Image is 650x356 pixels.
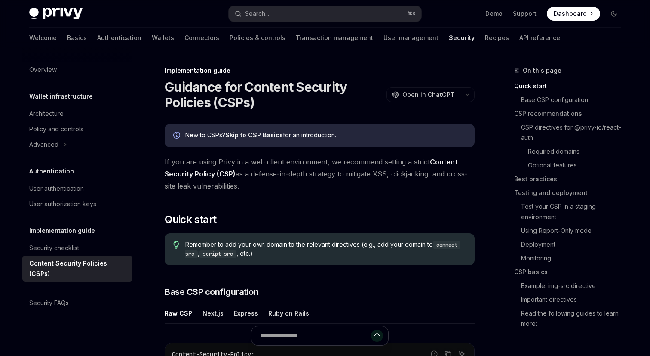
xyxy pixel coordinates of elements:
[514,224,628,238] a: Using Report-Only mode
[199,250,236,258] code: script-src
[296,28,373,48] a: Transaction management
[22,121,132,137] a: Policy and controls
[165,66,475,75] div: Implementation guide
[165,303,192,323] button: Raw CSP
[514,306,628,331] a: Read the following guides to learn more:
[29,298,69,308] div: Security FAQs
[383,28,438,48] a: User management
[514,145,628,158] a: Required domains
[449,28,475,48] a: Security
[513,9,537,18] a: Support
[514,121,628,145] a: CSP directives for @privy-io/react-auth
[514,79,628,93] a: Quick start
[386,87,460,102] button: Open in ChatGPT
[165,79,383,110] h1: Guidance for Content Security Policies (CSPs)
[173,241,179,249] svg: Tip
[22,106,132,121] a: Architecture
[22,137,132,152] button: Toggle Advanced section
[371,330,383,342] button: Send message
[245,9,269,19] div: Search...
[402,90,455,99] span: Open in ChatGPT
[184,28,219,48] a: Connectors
[185,131,466,140] div: New to CSPs? for an introduction.
[185,240,466,258] span: Remember to add your own domain to the relevant directives (e.g., add your domain to , , etc.)
[514,200,628,224] a: Test your CSP in a staging environment
[67,28,87,48] a: Basics
[165,156,475,192] span: If you are using Privy in a web client environment, we recommend setting a strict as a defense-in...
[29,139,58,150] div: Advanced
[485,9,503,18] a: Demo
[514,251,628,265] a: Monitoring
[173,132,182,140] svg: Info
[514,265,628,279] a: CSP basics
[229,6,421,22] button: Open search
[202,303,224,323] button: Next.js
[225,131,283,139] a: Skip to CSP Basics
[514,186,628,200] a: Testing and deployment
[29,166,74,176] h5: Authentication
[554,9,587,18] span: Dashboard
[165,286,258,298] span: Base CSP configuration
[29,28,57,48] a: Welcome
[152,28,174,48] a: Wallets
[407,10,416,17] span: ⌘ K
[29,91,93,102] h5: Wallet infrastructure
[22,62,132,77] a: Overview
[514,172,628,186] a: Best practices
[29,199,96,209] div: User authorization keys
[29,183,84,194] div: User authentication
[230,28,285,48] a: Policies & controls
[485,28,509,48] a: Recipes
[22,240,132,256] a: Security checklist
[165,213,216,226] span: Quick start
[22,181,132,196] a: User authentication
[185,241,460,258] code: connect-src
[514,238,628,251] a: Deployment
[29,243,79,253] div: Security checklist
[514,107,628,121] a: CSP recommendations
[234,303,258,323] button: Express
[29,8,83,20] img: dark logo
[514,293,628,306] a: Important directives
[29,65,57,75] div: Overview
[519,28,560,48] a: API reference
[29,124,83,134] div: Policy and controls
[268,303,309,323] button: Ruby on Rails
[22,295,132,311] a: Security FAQs
[514,279,628,293] a: Example: img-src directive
[29,108,64,119] div: Architecture
[260,326,371,345] input: Ask a question...
[547,7,600,21] a: Dashboard
[523,65,561,76] span: On this page
[514,93,628,107] a: Base CSP configuration
[29,258,127,279] div: Content Security Policies (CSPs)
[22,256,132,282] a: Content Security Policies (CSPs)
[29,226,95,236] h5: Implementation guide
[22,196,132,212] a: User authorization keys
[97,28,141,48] a: Authentication
[607,7,621,21] button: Toggle dark mode
[514,158,628,172] a: Optional features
